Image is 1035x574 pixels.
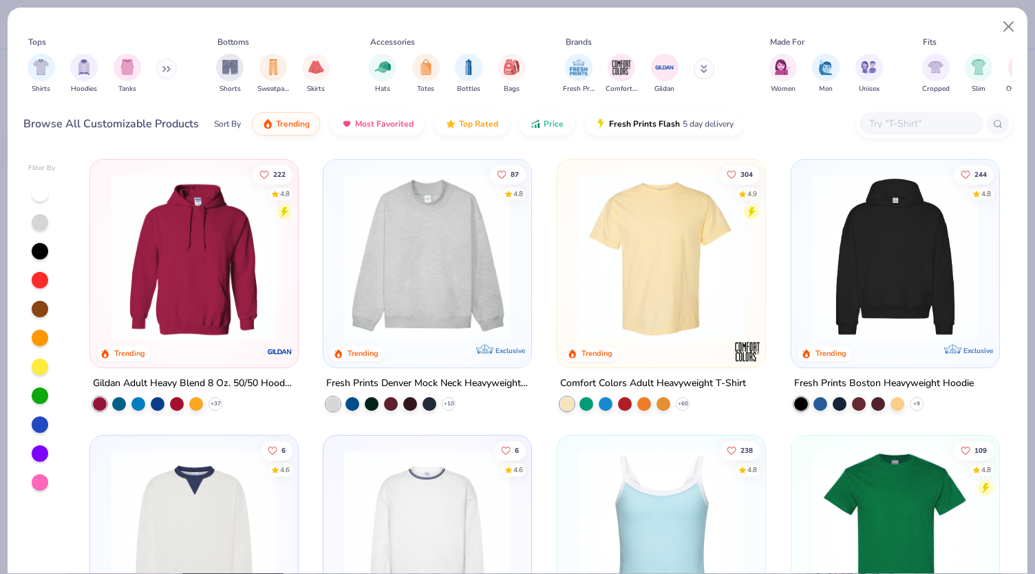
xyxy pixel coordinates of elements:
span: Top Rated [459,118,498,129]
div: filter for Totes [412,54,440,94]
button: Price [520,112,574,136]
div: filter for Fresh Prints [563,54,595,94]
img: 91acfc32-fd48-4d6b-bdad-a4c1a30ac3fc [805,173,985,340]
div: filter for Tanks [114,54,141,94]
button: filter button [498,54,526,94]
img: Shirts Image [33,59,49,75]
img: Skirts Image [308,59,324,75]
img: Hoodies Image [76,59,92,75]
button: Like [954,440,994,460]
div: Comfort Colors Adult Heavyweight T-Shirt [560,375,746,392]
span: Price [544,118,564,129]
div: Sort By [214,118,241,130]
button: Like [720,440,760,460]
img: Shorts Image [222,59,238,75]
button: filter button [257,54,289,94]
div: filter for Men [812,54,840,94]
span: Fresh Prints [563,84,595,94]
span: + 9 [913,400,920,408]
img: Gildan Image [654,57,675,78]
div: Fits [923,36,937,48]
img: a164e800-7022-4571-a324-30c76f641635 [284,173,464,340]
span: Unisex [859,84,879,94]
span: Bottles [457,84,480,94]
span: Trending [276,118,310,129]
span: 304 [740,171,753,178]
div: filter for Women [769,54,797,94]
div: filter for Gildan [651,54,679,94]
button: filter button [216,54,244,94]
button: Trending [252,112,320,136]
button: Like [720,164,760,184]
button: filter button [114,54,141,94]
span: Fresh Prints Flash [609,118,680,129]
img: 029b8af0-80e6-406f-9fdc-fdf898547912 [571,173,751,340]
img: Slim Image [971,59,986,75]
span: 238 [740,447,753,454]
img: Comfort Colors logo [734,338,761,365]
div: 4.8 [280,189,290,199]
button: filter button [812,54,840,94]
img: Sweatpants Image [266,59,281,75]
button: filter button [769,54,797,94]
span: 109 [974,447,987,454]
button: filter button [28,54,55,94]
div: Filter By [28,163,56,173]
img: 01756b78-01f6-4cc6-8d8a-3c30c1a0c8ac [104,173,284,340]
img: Comfort Colors Image [611,57,632,78]
div: 4.9 [747,189,757,199]
div: filter for Hats [369,54,396,94]
button: filter button [922,54,950,94]
button: Like [495,440,526,460]
span: 5 day delivery [683,116,734,132]
button: Most Favorited [331,112,424,136]
span: + 37 [210,400,220,408]
span: Cropped [922,84,950,94]
span: 244 [974,171,987,178]
span: Most Favorited [355,118,414,129]
div: Tops [28,36,46,48]
span: Hoodies [71,84,97,94]
button: Like [261,440,292,460]
div: filter for Bottles [455,54,482,94]
img: trending.gif [262,118,273,129]
img: Bags Image [504,59,519,75]
button: Like [491,164,526,184]
div: filter for Bags [498,54,526,94]
div: filter for Sweatpants [257,54,289,94]
div: filter for Skirts [302,54,330,94]
div: 4.8 [514,189,524,199]
span: Exclusive [963,346,993,355]
div: 4.8 [747,465,757,475]
span: Slim [972,84,985,94]
button: filter button [651,54,679,94]
span: Bags [504,84,520,94]
div: filter for Shorts [216,54,244,94]
img: most_fav.gif [341,118,352,129]
span: Exclusive [495,346,525,355]
button: filter button [70,54,98,94]
button: filter button [606,54,637,94]
button: filter button [455,54,482,94]
span: Shirts [32,84,50,94]
span: 87 [511,171,520,178]
input: Try "T-Shirt" [868,116,974,131]
div: Brands [566,36,592,48]
span: Hats [375,84,390,94]
span: + 60 [678,400,688,408]
span: Men [819,84,833,94]
img: Cropped Image [928,59,943,75]
button: Top Rated [435,112,509,136]
div: Fresh Prints Boston Heavyweight Hoodie [794,375,974,392]
button: filter button [369,54,396,94]
div: filter for Hoodies [70,54,98,94]
div: Browse All Customizable Products [23,116,199,132]
img: Totes Image [418,59,434,75]
span: Women [771,84,796,94]
span: + 10 [444,400,454,408]
span: Totes [417,84,434,94]
img: Men Image [818,59,833,75]
button: filter button [965,54,992,94]
button: filter button [412,54,440,94]
div: Accessories [370,36,415,48]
